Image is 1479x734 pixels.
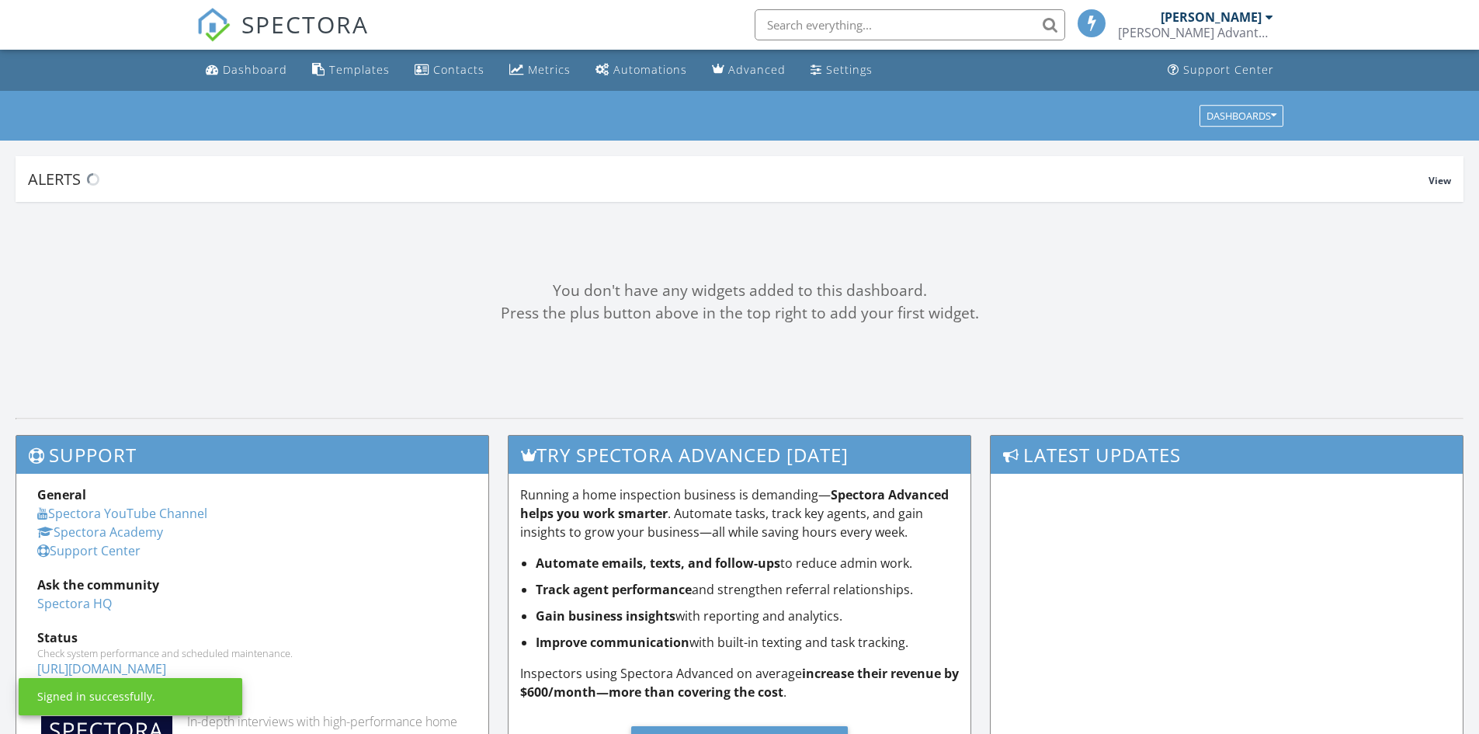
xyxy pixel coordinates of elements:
[1429,174,1451,187] span: View
[196,8,231,42] img: The Best Home Inspection Software - Spectora
[536,581,692,598] strong: Track agent performance
[826,62,873,77] div: Settings
[241,8,369,40] span: SPECTORA
[706,56,792,85] a: Advanced
[520,485,960,541] p: Running a home inspection business is demanding— . Automate tasks, track key agents, and gain ins...
[536,607,675,624] strong: Gain business insights
[509,436,971,474] h3: Try spectora advanced [DATE]
[16,436,488,474] h3: Support
[28,169,1429,190] div: Alerts
[804,56,879,85] a: Settings
[37,505,207,522] a: Spectora YouTube Channel
[520,486,949,522] strong: Spectora Advanced helps you work smarter
[520,665,959,701] strong: increase their revenue by $600/month—more than covering the cost
[37,660,166,677] a: [URL][DOMAIN_NAME]
[991,436,1463,474] h3: Latest Updates
[37,486,86,503] strong: General
[306,56,396,85] a: Templates
[503,56,577,85] a: Metrics
[536,633,960,652] li: with built-in texting and task tracking.
[528,62,571,77] div: Metrics
[37,542,141,559] a: Support Center
[728,62,786,77] div: Advanced
[37,628,467,647] div: Status
[37,524,163,541] a: Spectora Academy
[329,62,390,77] div: Templates
[536,634,689,651] strong: Improve communication
[1161,56,1280,85] a: Support Center
[16,302,1463,325] div: Press the plus button above in the top right to add your first widget.
[536,555,780,572] strong: Automate emails, texts, and follow-ups
[1161,9,1262,25] div: [PERSON_NAME]
[37,694,467,712] div: Industry Knowledge
[520,664,960,701] p: Inspectors using Spectora Advanced on average .
[408,56,491,85] a: Contacts
[223,62,287,77] div: Dashboard
[37,576,467,594] div: Ask the community
[433,62,484,77] div: Contacts
[755,9,1065,40] input: Search everything...
[200,56,293,85] a: Dashboard
[1183,62,1274,77] div: Support Center
[196,21,369,54] a: SPECTORA
[37,689,155,704] div: Signed in successfully.
[1206,110,1276,121] div: Dashboards
[1118,25,1273,40] div: Willis Advantage Home Inspections
[536,607,960,625] li: with reporting and analytics.
[536,580,960,599] li: and strengthen referral relationships.
[16,280,1463,302] div: You don't have any widgets added to this dashboard.
[536,554,960,572] li: to reduce admin work.
[1200,105,1283,127] button: Dashboards
[37,595,112,612] a: Spectora HQ
[37,647,467,659] div: Check system performance and scheduled maintenance.
[589,56,693,85] a: Automations (Basic)
[613,62,687,77] div: Automations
